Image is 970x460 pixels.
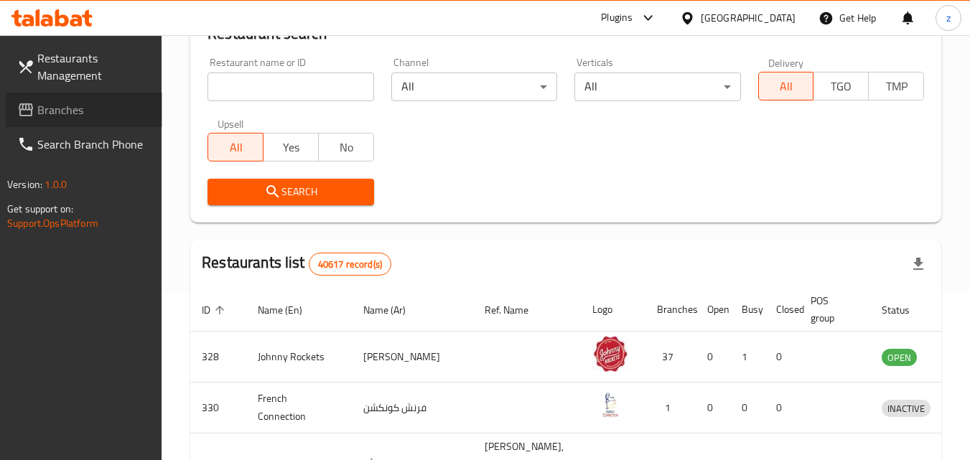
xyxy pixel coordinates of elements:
th: Branches [645,288,696,332]
td: 328 [190,332,246,382]
td: 0 [696,332,730,382]
span: Get support on: [7,200,73,218]
span: Search Branch Phone [37,136,151,153]
div: Export file [901,247,936,281]
a: Branches [6,93,162,127]
td: 330 [190,382,246,433]
button: No [318,133,374,161]
span: 40617 record(s) [309,258,391,271]
td: 1 [730,332,765,382]
span: TMP [875,76,918,97]
span: Name (En) [258,301,321,319]
a: Support.OpsPlatform [7,214,98,233]
div: [GEOGRAPHIC_DATA] [701,10,796,26]
a: Search Branch Phone [6,127,162,161]
span: z [946,10,951,26]
h2: Restaurant search [207,23,924,44]
h2: Restaurants list [202,252,391,276]
div: Total records count [309,253,391,276]
img: French Connection [592,387,628,423]
span: Search [219,183,362,201]
span: Name (Ar) [363,301,424,319]
input: Search for restaurant name or ID.. [207,72,373,101]
th: Busy [730,288,765,332]
th: Open [696,288,730,332]
button: Search [207,179,373,205]
img: Johnny Rockets [592,336,628,372]
th: Closed [765,288,799,332]
td: فرنش كونكشن [352,382,473,433]
div: All [391,72,557,101]
div: All [574,72,740,101]
td: [PERSON_NAME] [352,332,473,382]
td: 37 [645,332,696,382]
label: Delivery [768,57,804,67]
span: Restaurants Management [37,50,151,84]
td: 0 [730,382,765,433]
button: All [758,72,814,100]
a: Restaurants Management [6,41,162,93]
button: Yes [263,133,319,161]
div: OPEN [882,349,917,366]
span: No [325,137,368,158]
div: INACTIVE [882,400,931,417]
span: ID [202,301,229,319]
span: 1.0.0 [45,175,67,194]
td: 0 [765,382,799,433]
span: All [214,137,258,158]
th: Logo [581,288,645,332]
div: Plugins [601,9,633,27]
button: TGO [813,72,869,100]
span: Version: [7,175,42,194]
span: Status [882,301,928,319]
span: OPEN [882,349,917,366]
span: All [765,76,808,97]
label: Upsell [218,118,244,128]
span: TGO [819,76,863,97]
span: INACTIVE [882,400,931,417]
button: All [207,133,264,161]
span: POS group [811,292,853,327]
td: 1 [645,382,696,433]
td: Johnny Rockets [246,332,352,382]
span: Yes [269,137,313,158]
td: 0 [696,382,730,433]
button: TMP [868,72,924,100]
span: Branches [37,101,151,118]
span: Ref. Name [485,301,547,319]
td: French Connection [246,382,352,433]
td: 0 [765,332,799,382]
